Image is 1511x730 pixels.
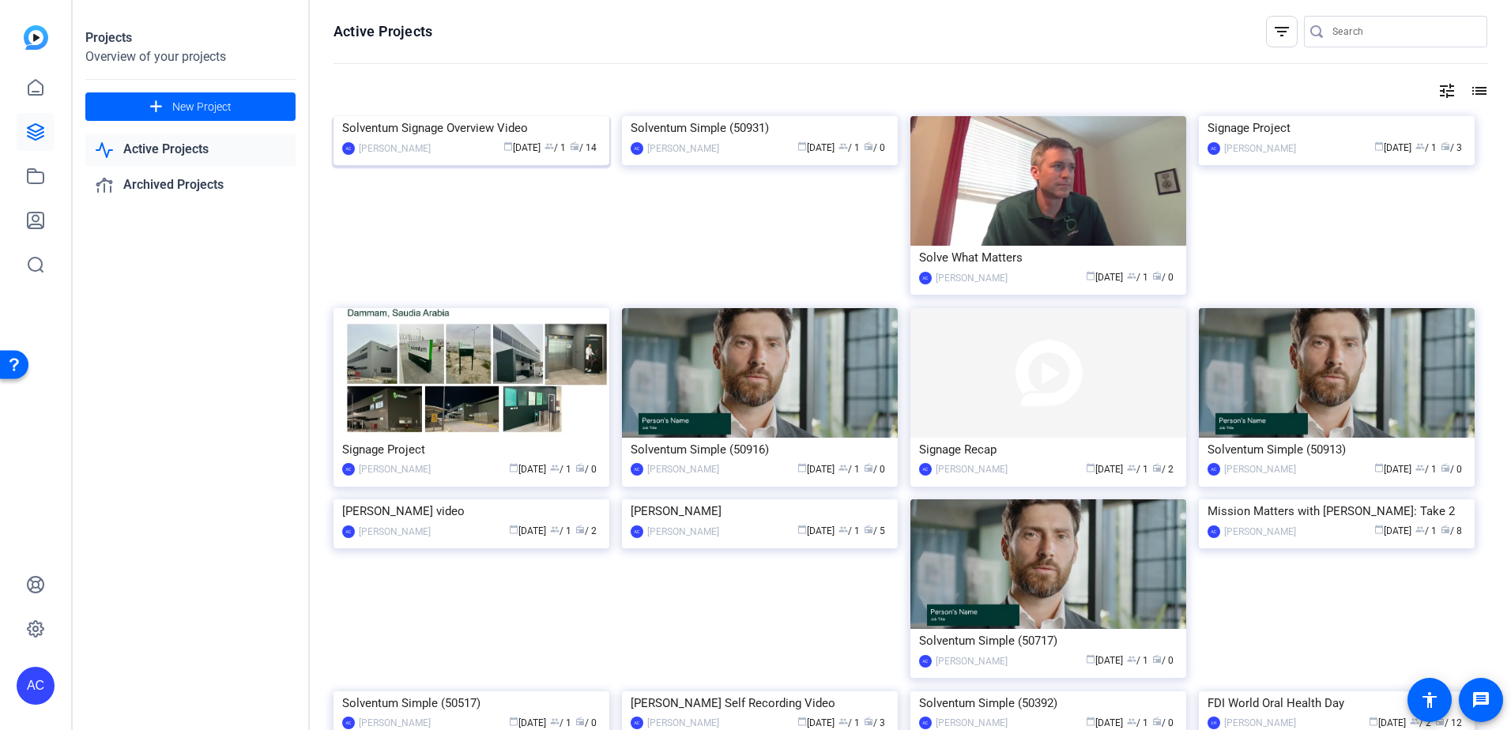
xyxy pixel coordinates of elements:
[1208,438,1466,461] div: Solventum Simple (50913)
[575,464,597,475] span: / 0
[85,92,296,121] button: New Project
[1441,525,1462,536] span: / 8
[575,717,585,726] span: radio
[838,525,860,536] span: / 1
[544,142,566,153] span: / 1
[864,717,885,728] span: / 3
[509,464,546,475] span: [DATE]
[936,653,1008,669] div: [PERSON_NAME]
[1208,717,1220,729] div: LH
[342,691,601,715] div: Solventum Simple (50517)
[509,525,546,536] span: [DATE]
[1410,717,1431,728] span: / 2
[550,525,560,534] span: group
[544,141,554,151] span: group
[864,525,885,536] span: / 5
[1208,463,1220,476] div: AC
[1208,691,1466,715] div: FDI World Oral Health Day
[1086,655,1123,666] span: [DATE]
[1086,464,1123,475] span: [DATE]
[359,141,431,156] div: [PERSON_NAME]
[1415,463,1425,472] span: group
[575,525,597,536] span: / 2
[570,141,579,151] span: radio
[550,463,560,472] span: group
[631,717,643,729] div: AC
[838,464,860,475] span: / 1
[1415,525,1425,534] span: group
[1152,717,1162,726] span: radio
[1127,271,1136,280] span: group
[838,717,860,728] span: / 1
[146,97,166,117] mat-icon: add
[1471,690,1490,709] mat-icon: message
[838,141,848,151] span: group
[509,717,518,726] span: calendar_today
[631,438,889,461] div: Solventum Simple (50916)
[1152,464,1174,475] span: / 2
[864,464,885,475] span: / 0
[1152,463,1162,472] span: radio
[550,525,571,536] span: / 1
[503,142,541,153] span: [DATE]
[509,463,518,472] span: calendar_today
[1152,655,1174,666] span: / 0
[1127,272,1148,283] span: / 1
[1369,717,1406,728] span: [DATE]
[1086,654,1095,664] span: calendar_today
[1208,499,1466,523] div: Mission Matters with [PERSON_NAME]: Take 2
[797,717,807,726] span: calendar_today
[1127,717,1136,726] span: group
[1127,654,1136,664] span: group
[1127,463,1136,472] span: group
[919,463,932,476] div: AC
[631,691,889,715] div: [PERSON_NAME] Self Recording Video
[647,461,719,477] div: [PERSON_NAME]
[1127,655,1148,666] span: / 1
[1152,271,1162,280] span: radio
[838,525,848,534] span: group
[797,463,807,472] span: calendar_today
[575,463,585,472] span: radio
[631,499,889,523] div: [PERSON_NAME]
[936,461,1008,477] div: [PERSON_NAME]
[631,525,643,538] div: AC
[1086,463,1095,472] span: calendar_today
[797,717,835,728] span: [DATE]
[85,47,296,66] div: Overview of your projects
[1374,463,1384,472] span: calendar_today
[85,134,296,166] a: Active Projects
[1127,464,1148,475] span: / 1
[919,272,932,284] div: AC
[342,525,355,538] div: AC
[631,142,643,155] div: AC
[342,116,601,140] div: Solventum Signage Overview Video
[1374,464,1411,475] span: [DATE]
[359,461,431,477] div: [PERSON_NAME]
[333,22,432,41] h1: Active Projects
[864,525,873,534] span: radio
[342,142,355,155] div: AC
[797,525,835,536] span: [DATE]
[85,28,296,47] div: Projects
[172,99,232,115] span: New Project
[342,717,355,729] div: AC
[1441,463,1450,472] span: radio
[631,116,889,140] div: Solventum Simple (50931)
[570,142,597,153] span: / 14
[838,142,860,153] span: / 1
[647,524,719,540] div: [PERSON_NAME]
[1208,116,1466,140] div: Signage Project
[1208,525,1220,538] div: AC
[647,141,719,156] div: [PERSON_NAME]
[550,464,571,475] span: / 1
[797,525,807,534] span: calendar_today
[509,717,546,728] span: [DATE]
[17,667,55,705] div: AC
[1086,272,1123,283] span: [DATE]
[1152,717,1174,728] span: / 0
[797,464,835,475] span: [DATE]
[359,524,431,540] div: [PERSON_NAME]
[1435,717,1462,728] span: / 12
[503,141,513,151] span: calendar_today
